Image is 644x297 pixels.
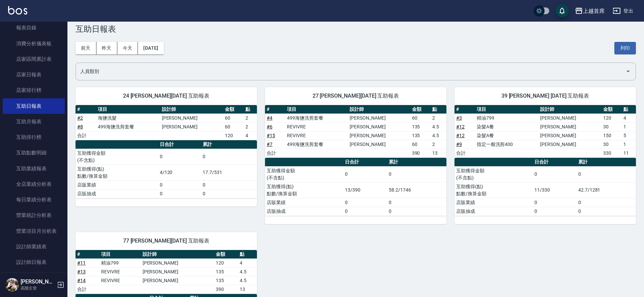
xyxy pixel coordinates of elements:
[475,140,538,149] td: 指定一般洗剪400
[77,115,83,121] a: #2
[577,207,636,216] td: 0
[96,114,160,122] td: 海鹽洗髮
[238,276,257,285] td: 4.5
[343,207,387,216] td: 0
[455,105,475,114] th: #
[572,4,607,18] button: 上越首席
[158,180,201,189] td: 0
[141,250,214,259] th: 設計師
[265,207,343,216] td: 店販抽成
[214,276,238,285] td: 135
[555,4,569,18] button: save
[538,122,602,131] td: [PERSON_NAME]
[265,105,285,114] th: #
[3,223,65,239] a: 營業項目月分析表
[455,166,533,182] td: 互助獲得金額 (不含點)
[76,131,96,140] td: 合計
[533,158,577,167] th: 日合計
[3,36,65,51] a: 消費分析儀表板
[577,182,636,198] td: 42.7/1281
[201,189,257,198] td: 0
[463,93,628,99] span: 39 [PERSON_NAME] [DATE] 互助報表
[3,254,65,270] a: 設計師日報表
[387,182,446,198] td: 58.2/1746
[538,131,602,140] td: [PERSON_NAME]
[76,140,257,198] table: a dense table
[3,145,65,160] a: 互助點數明細
[533,198,577,207] td: 0
[533,166,577,182] td: 0
[99,258,141,267] td: 精油799
[265,149,285,157] td: 合計
[99,267,141,276] td: REVIVRE
[387,198,446,207] td: 0
[456,124,465,129] a: #12
[410,131,431,140] td: 135
[267,133,275,138] a: #15
[158,149,201,165] td: 0
[158,189,201,198] td: 0
[538,114,602,122] td: [PERSON_NAME]
[387,166,446,182] td: 0
[533,182,577,198] td: 11/330
[21,285,55,291] p: 高階主管
[76,149,158,165] td: 互助獲得金額 (不含點)
[96,105,160,114] th: 項目
[76,105,257,140] table: a dense table
[456,142,462,147] a: #9
[602,122,622,131] td: 30
[602,105,622,114] th: 金額
[622,122,636,131] td: 1
[76,189,158,198] td: 店販抽成
[455,158,636,216] table: a dense table
[343,166,387,182] td: 0
[410,114,431,122] td: 60
[456,133,465,138] a: #12
[410,149,431,157] td: 390
[223,122,244,131] td: 60
[265,166,343,182] td: 互助獲得金額 (不含點)
[348,140,410,149] td: [PERSON_NAME]
[117,42,138,54] button: 今天
[3,239,65,254] a: 設計師業績表
[622,114,636,122] td: 4
[5,278,19,292] img: Person
[99,250,141,259] th: 項目
[244,131,257,140] td: 4
[76,250,99,259] th: #
[141,258,214,267] td: [PERSON_NAME]
[602,140,622,149] td: 30
[267,124,272,129] a: #6
[610,5,636,17] button: 登出
[410,140,431,149] td: 60
[3,176,65,192] a: 全店業績分析表
[343,158,387,167] th: 日合計
[622,149,636,157] td: 11
[214,250,238,259] th: 金額
[267,142,272,147] a: #7
[348,122,410,131] td: [PERSON_NAME]
[622,105,636,114] th: 點
[265,182,343,198] td: 互助獲得(點) 點數/換算金額
[77,260,86,266] a: #11
[99,276,141,285] td: REVIVRE
[265,198,343,207] td: 店販業績
[201,149,257,165] td: 0
[3,20,65,35] a: 報表目錄
[285,114,348,122] td: 499海鹽洗剪套餐
[455,207,533,216] td: 店販抽成
[96,122,160,131] td: 499海鹽洗剪套餐
[431,122,446,131] td: 4.5
[3,161,65,176] a: 互助業績報表
[387,207,446,216] td: 0
[455,105,636,158] table: a dense table
[3,98,65,114] a: 互助日報表
[475,105,538,114] th: 項目
[265,105,446,158] table: a dense table
[214,285,238,294] td: 390
[76,105,96,114] th: #
[602,114,622,122] td: 120
[77,124,83,129] a: #8
[77,269,86,274] a: #13
[238,250,257,259] th: 點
